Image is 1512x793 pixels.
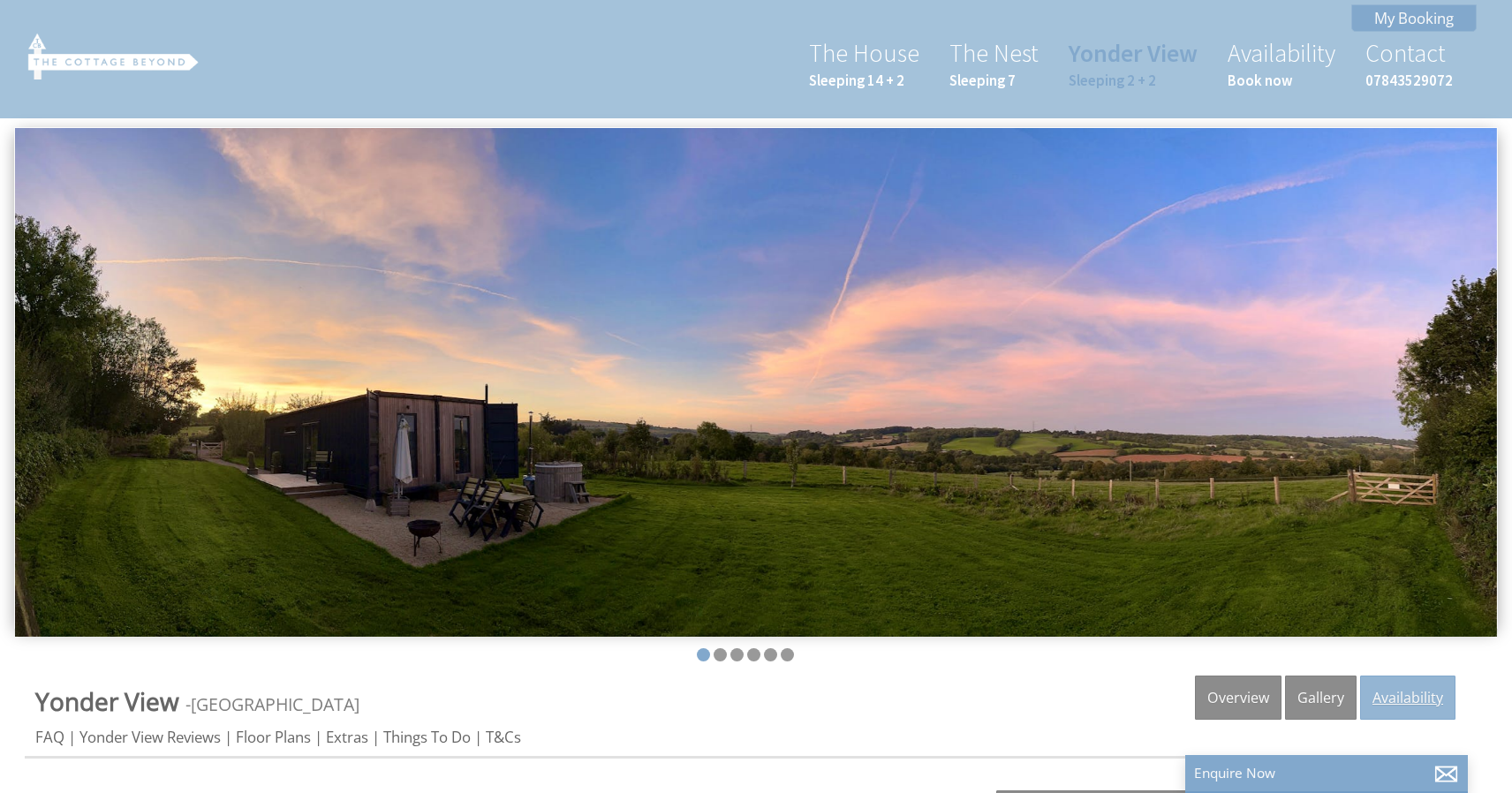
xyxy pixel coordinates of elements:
small: Sleeping 2 + 2 [1069,71,1198,90]
a: Yonder View Reviews [79,727,221,747]
a: The HouseSleeping 14 + 2 [809,37,919,90]
a: Contact07843529072 [1365,37,1453,90]
a: Yonder View [35,684,185,718]
a: [GEOGRAPHIC_DATA] [191,692,359,716]
a: AvailabilityBook now [1228,37,1335,90]
small: Book now [1228,71,1335,90]
p: Enquire Now [1194,764,1459,782]
a: Availability [1360,676,1455,720]
a: Floor Plans [236,727,311,747]
a: Yonder ViewSleeping 2 + 2 [1069,37,1198,90]
small: 07843529072 [1365,71,1453,90]
a: T&Cs [486,727,521,747]
small: Sleeping 14 + 2 [809,71,919,90]
span: Yonder View [35,684,179,718]
img: The Cottage Beyond [25,30,201,79]
a: My Booking [1351,4,1477,32]
a: Gallery [1285,676,1357,720]
small: Sleeping 7 [949,71,1039,90]
a: Extras [326,727,368,747]
a: Things To Do [383,727,471,747]
a: The NestSleeping 7 [949,37,1039,90]
span: - [185,692,359,716]
a: Overview [1195,676,1281,720]
a: FAQ [35,727,64,747]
